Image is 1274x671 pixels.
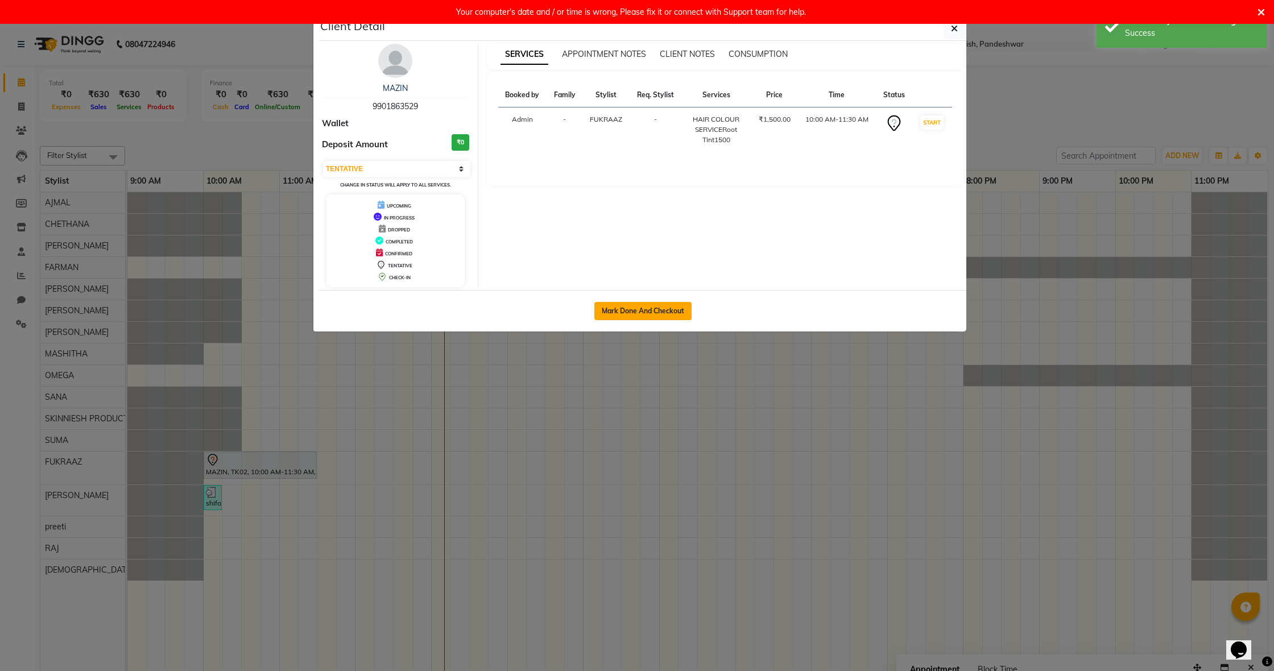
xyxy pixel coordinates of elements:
td: - [630,107,681,152]
span: CONSUMPTION [729,49,788,59]
span: Wallet [322,117,349,130]
span: COMPLETED [386,239,413,245]
span: Deposit Amount [322,138,388,151]
a: MAZIN [383,83,408,93]
td: - [547,107,582,152]
span: CLIENT NOTES [660,49,715,59]
img: avatar [378,44,412,78]
button: START [920,115,944,130]
div: HAIR COLOUR SERVICERoot Tint1500 [688,114,744,145]
h5: Client Detail [320,18,385,35]
span: DROPPED [388,227,410,233]
small: Change in status will apply to all services. [340,182,451,188]
iframe: chat widget [1226,626,1263,660]
span: 9901863529 [373,101,418,111]
th: Time [797,83,876,107]
th: Req. Stylist [630,83,681,107]
span: CONFIRMED [385,251,412,256]
span: TENTATIVE [388,263,412,268]
div: Your computer's date and / or time is wrong, Please fix it or connect with Support team for help. [456,5,806,19]
button: Mark Done And Checkout [594,302,692,320]
span: APPOINTMENT NOTES [562,49,646,59]
th: Stylist [583,83,630,107]
span: UPCOMING [387,203,411,209]
div: Success [1125,27,1259,39]
span: FUKRAAZ [590,115,622,123]
span: SERVICES [500,44,548,65]
th: Price [751,83,798,107]
th: Booked by [498,83,547,107]
td: 10:00 AM-11:30 AM [797,107,876,152]
th: Status [876,83,912,107]
span: CHECK-IN [389,275,411,280]
th: Family [547,83,582,107]
span: IN PROGRESS [384,215,415,221]
div: ₹1,500.00 [758,114,791,125]
td: Admin [498,107,547,152]
h3: ₹0 [452,134,469,151]
th: Services [681,83,751,107]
